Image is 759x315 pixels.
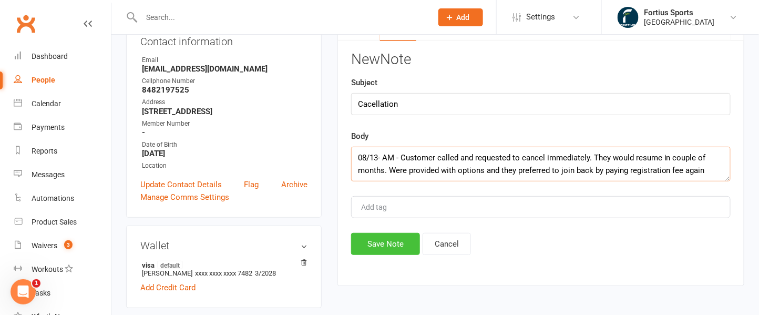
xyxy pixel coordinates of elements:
[140,281,196,294] a: Add Credit Card
[618,7,639,28] img: thumb_image1743802567.png
[142,119,307,129] div: Member Number
[11,279,36,304] iframe: Intercom live chat
[644,17,715,27] div: [GEOGRAPHIC_DATA]
[140,240,307,251] h3: Wallet
[13,11,39,37] a: Clubworx
[14,68,111,92] a: People
[32,52,68,60] div: Dashboard
[14,45,111,68] a: Dashboard
[14,116,111,139] a: Payments
[526,5,555,29] span: Settings
[457,13,470,22] span: Add
[142,85,307,95] strong: 8482197525
[14,210,111,234] a: Product Sales
[140,259,307,279] li: [PERSON_NAME]
[140,32,307,47] h3: Contact information
[32,194,74,202] div: Automations
[351,76,377,89] label: Subject
[32,99,61,108] div: Calendar
[142,64,307,74] strong: [EMAIL_ADDRESS][DOMAIN_NAME]
[32,241,57,250] div: Waivers
[32,123,65,131] div: Payments
[142,261,302,269] strong: visa
[360,201,397,214] input: Add tag
[644,8,715,17] div: Fortius Sports
[438,8,483,26] button: Add
[351,233,420,255] button: Save Note
[32,170,65,179] div: Messages
[32,147,57,155] div: Reports
[14,139,111,163] a: Reports
[140,191,229,204] a: Manage Comms Settings
[14,258,111,281] a: Workouts
[32,289,50,297] div: Tasks
[14,281,111,305] a: Tasks
[244,178,259,191] a: Flag
[32,279,40,288] span: 1
[14,92,111,116] a: Calendar
[14,187,111,210] a: Automations
[64,240,73,249] span: 3
[351,130,368,143] label: Body
[14,234,111,258] a: Waivers 3
[142,149,307,158] strong: [DATE]
[142,107,307,116] strong: [STREET_ADDRESS]
[142,76,307,86] div: Cellphone Number
[195,269,252,277] span: xxxx xxxx xxxx 7482
[32,265,63,273] div: Workouts
[32,218,77,226] div: Product Sales
[14,163,111,187] a: Messages
[142,161,307,171] div: Location
[281,178,307,191] a: Archive
[142,140,307,150] div: Date of Birth
[351,93,731,115] input: optional
[351,147,731,181] textarea: 08/13- AM - Customer called and requested to cancel immediately. They would resume in couple of m...
[140,178,222,191] a: Update Contact Details
[32,76,55,84] div: People
[423,233,471,255] button: Cancel
[351,52,731,68] h3: New Note
[142,55,307,65] div: Email
[142,128,307,137] strong: -
[157,261,183,269] span: default
[138,10,425,25] input: Search...
[255,269,276,277] span: 3/2028
[142,97,307,107] div: Address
